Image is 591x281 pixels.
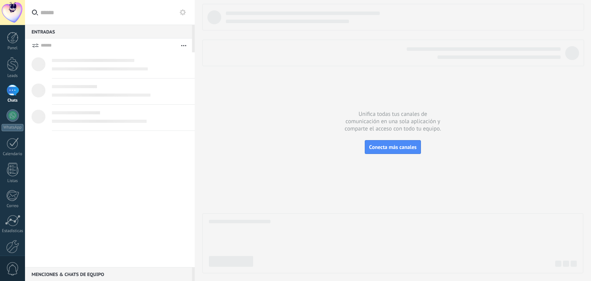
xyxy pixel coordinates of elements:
div: Menciones & Chats de equipo [25,267,192,281]
div: Estadísticas [2,229,24,234]
div: WhatsApp [2,124,23,131]
div: Leads [2,74,24,79]
button: Conecta más canales [365,140,421,154]
div: Calendario [2,152,24,157]
div: Entradas [25,25,192,38]
div: Listas [2,179,24,184]
span: Conecta más canales [369,144,416,151]
div: Chats [2,98,24,103]
div: Correo [2,204,24,209]
div: Panel [2,46,24,51]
